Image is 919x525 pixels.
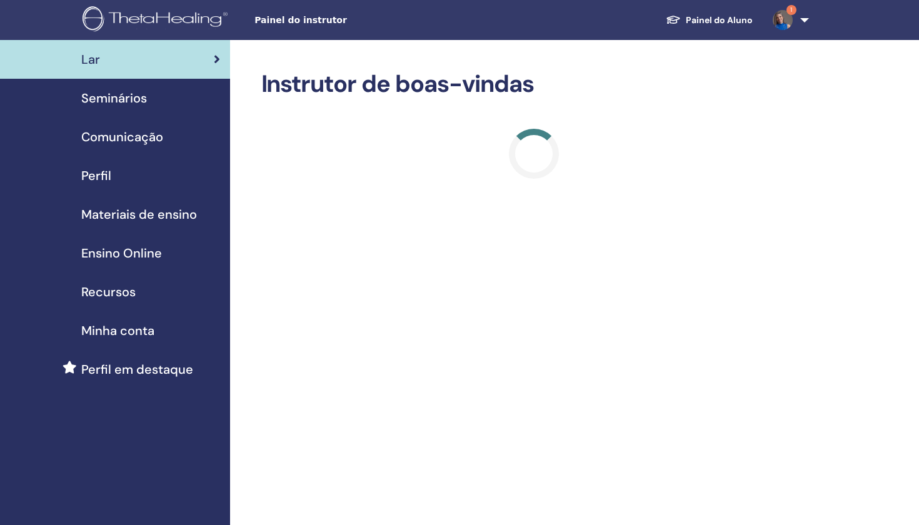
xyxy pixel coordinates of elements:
span: Ensino Online [81,244,162,262]
span: Recursos [81,282,136,301]
span: Lar [81,50,100,69]
span: Comunicação [81,127,163,146]
span: Perfil em destaque [81,360,193,379]
span: Perfil [81,166,111,185]
img: graduation-cap-white.svg [666,14,681,25]
img: default.jpg [773,10,793,30]
span: Seminários [81,89,147,107]
span: Materiais de ensino [81,205,197,224]
span: Minha conta [81,321,154,340]
span: Painel do instrutor [254,14,442,27]
a: Painel do Aluno [656,9,763,32]
h2: Instrutor de boas-vindas [261,70,807,99]
span: 1 [786,5,796,15]
img: logo.png [83,6,232,34]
